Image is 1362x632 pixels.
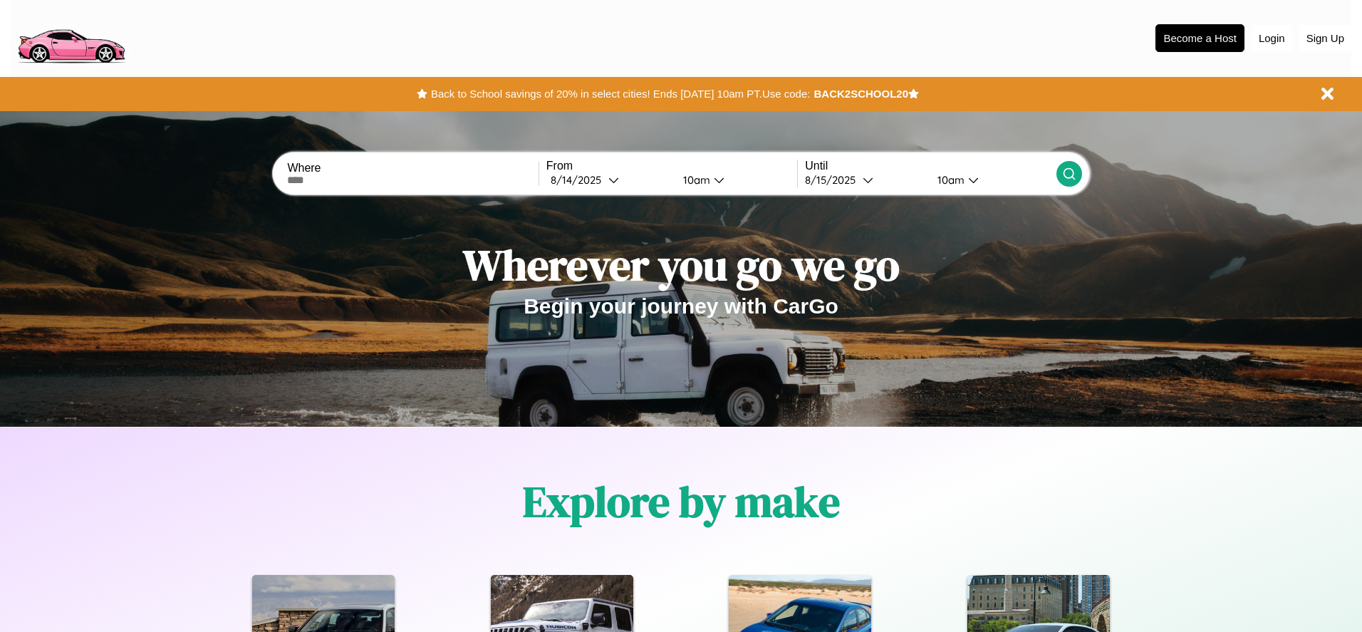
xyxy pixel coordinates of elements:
button: Login [1252,25,1292,51]
button: Back to School savings of 20% in select cities! Ends [DATE] 10am PT.Use code: [427,84,813,104]
button: 10am [672,172,797,187]
button: 10am [926,172,1056,187]
div: 10am [930,173,968,187]
div: 8 / 15 / 2025 [805,173,863,187]
label: Where [287,162,538,175]
div: 10am [676,173,714,187]
img: logo [11,7,131,67]
button: Sign Up [1299,25,1351,51]
button: 8/14/2025 [546,172,672,187]
h1: Explore by make [523,472,840,531]
label: Until [805,160,1056,172]
label: From [546,160,797,172]
b: BACK2SCHOOL20 [813,88,908,100]
div: 8 / 14 / 2025 [551,173,608,187]
button: Become a Host [1155,24,1244,52]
